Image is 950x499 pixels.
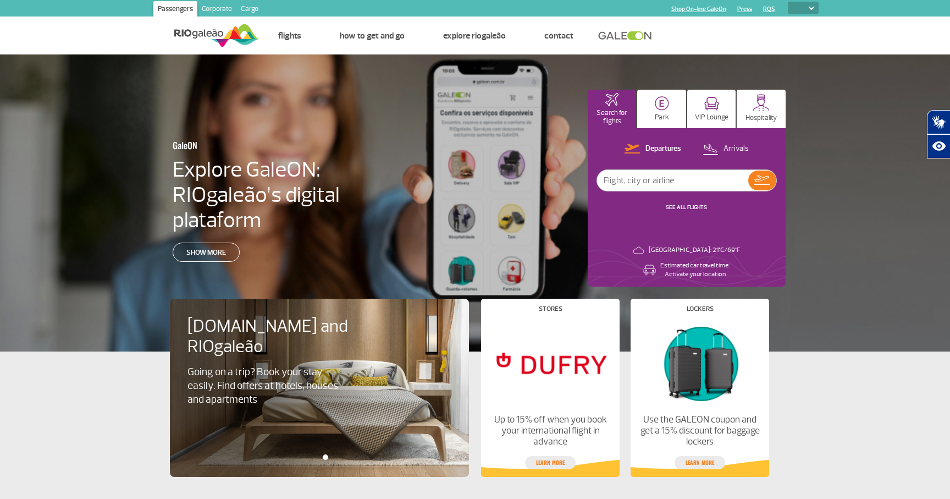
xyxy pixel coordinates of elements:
a: Flights [278,30,301,41]
p: Going on a trip? Book your stay easily. Find offers at hotels, houses and apartments [187,365,344,407]
img: airplaneHomeActive.svg [605,93,618,106]
button: SEE ALL FLIGHTS [662,203,710,212]
img: carParkingHome.svg [655,96,669,111]
p: Use the GALEON coupon and get a 15% discount for baggage lockers [640,414,760,447]
a: Show more [173,243,240,262]
a: Press [737,6,752,13]
div: Plugin de acessibilidade da Hand Talk. [927,110,950,158]
p: [GEOGRAPHIC_DATA]: 21°C/69°F [649,246,740,255]
p: Up to 15% off when you book your international flight in advance [490,414,610,447]
img: vipRoom.svg [704,97,719,111]
img: hospitality.svg [753,94,770,111]
h4: [DOMAIN_NAME] and RIOgaleão [187,316,362,357]
h4: Explore GaleON: RIOgaleão’s digital plataform [173,157,410,233]
button: VIP Lounge [687,90,736,128]
h4: Lockers [687,306,714,312]
a: Passengers [153,1,197,19]
button: Arrivals [699,142,752,156]
a: Cargo [236,1,263,19]
p: Departures [645,144,681,154]
a: Corporate [197,1,236,19]
a: Shop On-line GaleOn [671,6,726,13]
img: Stores [490,321,610,405]
button: Search for flights [588,90,637,128]
a: Learn more [525,456,576,469]
button: Park [637,90,686,128]
a: How to get and go [340,30,405,41]
input: Flight, city or airline [597,170,748,191]
button: Hospitality [737,90,786,128]
button: Abrir tradutor de língua de sinais. [927,110,950,134]
button: Abrir recursos assistivos. [927,134,950,158]
a: Learn more [675,456,725,469]
a: Explore RIOgaleão [443,30,506,41]
img: Lockers [640,321,760,405]
p: VIP Lounge [695,113,728,122]
h3: GaleON [173,134,356,157]
a: SEE ALL FLIGHTS [666,204,707,211]
p: Estimated car travel time: Activate your location [660,261,730,279]
a: Contact [544,30,573,41]
a: [DOMAIN_NAME] and RIOgaleãoGoing on a trip? Book your stay easily. Find offers at hotels, houses ... [187,316,451,407]
a: RQS [763,6,775,13]
p: Hospitality [745,114,777,122]
button: Departures [621,142,684,156]
p: Park [655,113,669,122]
p: Search for flights [593,109,631,125]
p: Arrivals [723,144,749,154]
h4: Stores [539,306,562,312]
